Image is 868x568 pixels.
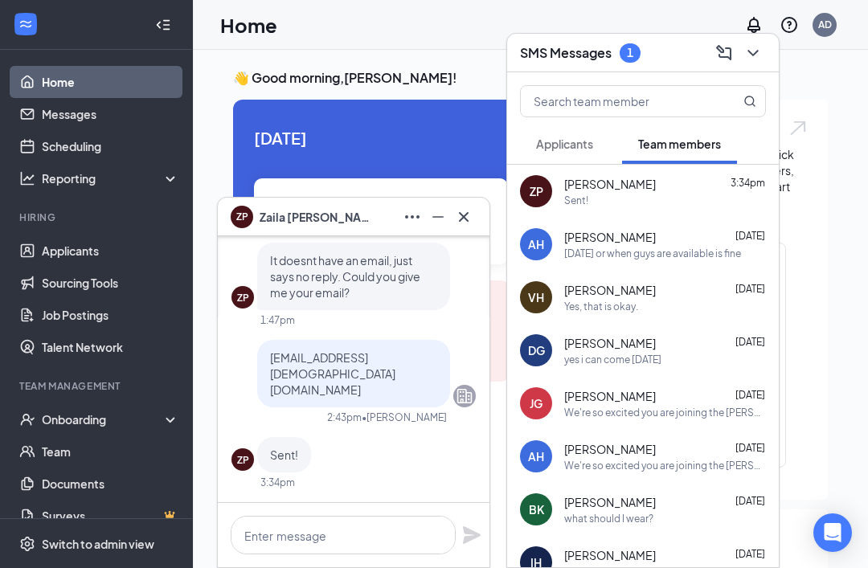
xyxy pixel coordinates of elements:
[744,15,764,35] svg: Notifications
[536,137,593,151] span: Applicants
[731,177,765,189] span: 3:34pm
[399,204,425,230] button: Ellipses
[743,43,763,63] svg: ChevronDown
[627,46,633,59] div: 1
[451,204,477,230] button: Cross
[740,40,766,66] button: ChevronDown
[528,289,544,305] div: VH
[780,15,799,35] svg: QuestionInfo
[788,119,809,137] img: open.6027fd2a22e1237b5b06.svg
[270,447,298,462] span: Sent!
[735,283,765,295] span: [DATE]
[260,313,295,327] div: 1:47pm
[42,98,179,130] a: Messages
[42,299,179,331] a: Job Postings
[42,411,166,427] div: Onboarding
[254,125,508,150] span: [DATE]
[260,208,372,226] span: Zaila [PERSON_NAME]
[42,435,179,468] a: Team
[403,207,422,227] svg: Ellipses
[638,137,721,151] span: Team members
[270,350,395,397] span: [EMAIL_ADDRESS][DEMOGRAPHIC_DATA][DOMAIN_NAME]
[42,468,179,500] a: Documents
[564,335,656,351] span: [PERSON_NAME]
[564,229,656,245] span: [PERSON_NAME]
[564,406,766,419] div: We're so excited you are joining the [PERSON_NAME][GEOGRAPHIC_DATA] FSU [DEMOGRAPHIC_DATA]-fil-At...
[818,18,832,31] div: AD
[18,16,34,32] svg: WorkstreamLogo
[711,40,737,66] button: ComposeMessage
[564,176,656,192] span: [PERSON_NAME]
[428,207,448,227] svg: Minimize
[233,69,828,87] h3: 👋 Good morning, [PERSON_NAME] !
[564,441,656,457] span: [PERSON_NAME]
[42,500,179,532] a: SurveysCrown
[528,342,545,358] div: DG
[19,210,176,224] div: Hiring
[735,548,765,560] span: [DATE]
[520,44,612,62] h3: SMS Messages
[564,388,656,404] span: [PERSON_NAME]
[564,353,661,366] div: yes i can come [DATE]
[19,170,35,186] svg: Analysis
[735,389,765,401] span: [DATE]
[42,66,179,98] a: Home
[155,17,171,33] svg: Collapse
[735,230,765,242] span: [DATE]
[564,494,656,510] span: [PERSON_NAME]
[270,253,420,300] span: It doesnt have an email, just says no reply. Could you give me your email?
[19,411,35,427] svg: UserCheck
[42,331,179,363] a: Talent Network
[19,536,35,552] svg: Settings
[327,411,362,424] div: 2:43pm
[530,183,543,199] div: ZP
[362,411,447,424] span: • [PERSON_NAME]
[530,395,542,411] div: JG
[19,379,176,393] div: Team Management
[220,11,277,39] h1: Home
[813,513,852,552] div: Open Intercom Messenger
[564,282,656,298] span: [PERSON_NAME]
[564,247,741,260] div: [DATE] or when guys are available is fine
[735,336,765,348] span: [DATE]
[564,512,653,525] div: what should I wear?
[714,43,734,63] svg: ComposeMessage
[42,170,180,186] div: Reporting
[521,86,711,116] input: Search team member
[743,95,756,108] svg: MagnifyingGlass
[564,300,638,313] div: Yes, that is okay.
[735,442,765,454] span: [DATE]
[42,536,154,552] div: Switch to admin view
[237,291,249,304] div: ZP
[454,207,473,227] svg: Cross
[735,495,765,507] span: [DATE]
[528,448,544,464] div: AH
[237,453,249,467] div: ZP
[528,236,544,252] div: AH
[564,547,656,563] span: [PERSON_NAME]
[564,459,766,472] div: We're so excited you are joining the [PERSON_NAME][GEOGRAPHIC_DATA] FSU [DEMOGRAPHIC_DATA]-fil-At...
[529,501,544,517] div: BK
[455,386,474,406] svg: Company
[42,267,179,299] a: Sourcing Tools
[462,525,481,545] svg: Plane
[564,194,588,207] div: Sent!
[260,476,295,489] div: 3:34pm
[425,204,451,230] button: Minimize
[42,130,179,162] a: Scheduling
[42,235,179,267] a: Applicants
